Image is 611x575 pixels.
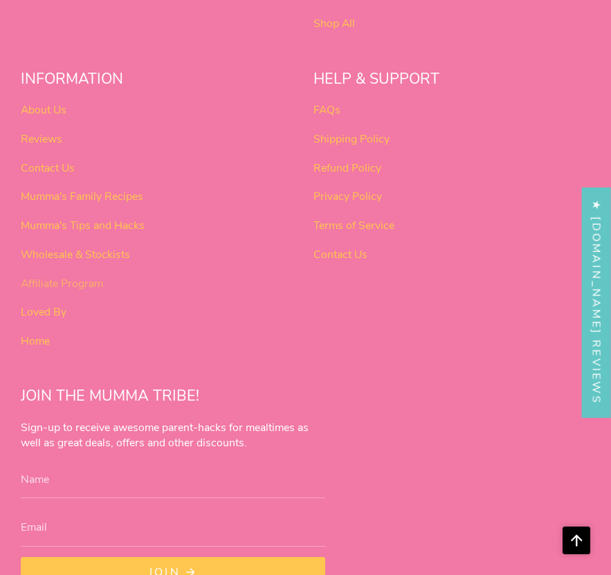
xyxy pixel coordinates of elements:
a: Reviews [21,131,62,147]
a: Contact Us [313,247,367,262]
a: Shipping Policy [313,131,390,147]
input: Name [21,461,325,499]
a: Affiliate Program [21,276,103,291]
a: Privacy Policy [313,189,382,204]
a: Home [21,334,50,349]
a: Contact Us [21,161,75,176]
a: Loved By [21,304,66,320]
button: Scroll to top [563,527,590,554]
a: Refund Policy [313,161,381,176]
a: Shop All [313,16,355,31]
a: Wholesale & Stockists [21,247,130,262]
div: Click to open Judge.me floating reviews tab [582,187,611,417]
h2: JOIN THE MUMMA TRIBE! [21,387,325,412]
h2: INFORMATION [21,71,298,95]
a: FAQs [313,102,340,118]
h2: HELP & SUPPORT [313,71,591,95]
a: Terms of Service [313,218,394,233]
a: Mumma's Tips and Hacks [21,218,145,233]
strong: Sign-up to receive awesome parent-hacks for mealtimes as well as great deals, offers and other di... [21,420,309,450]
input: Email [21,509,325,547]
a: Mumma's Family Recipes [21,189,143,204]
a: About Us [21,102,66,118]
